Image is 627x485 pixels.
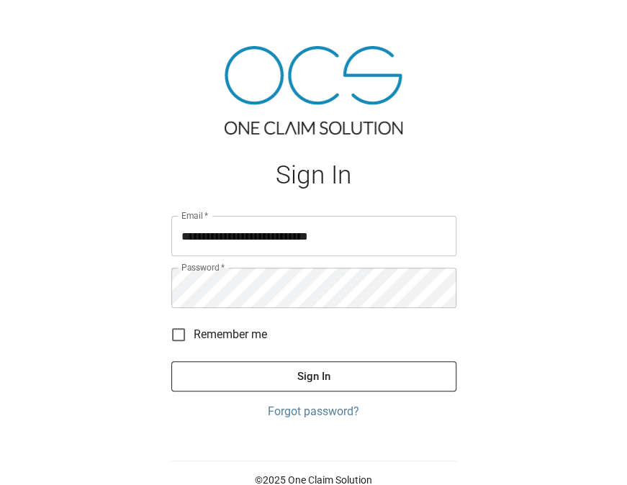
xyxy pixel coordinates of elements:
[171,160,456,190] h1: Sign In
[171,361,456,391] button: Sign In
[181,261,225,273] label: Password
[181,209,209,222] label: Email
[225,46,402,135] img: ocs-logo-tra.png
[17,9,75,37] img: ocs-logo-white-transparent.png
[194,326,267,343] span: Remember me
[171,403,456,420] a: Forgot password?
